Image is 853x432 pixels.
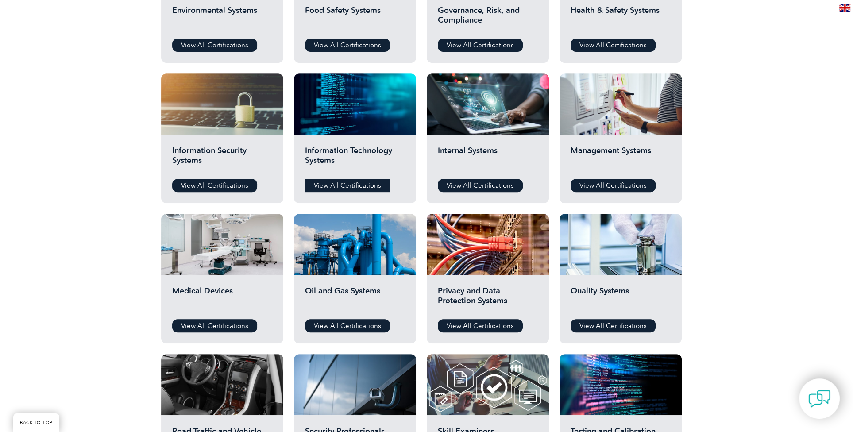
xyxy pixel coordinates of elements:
a: View All Certifications [305,39,390,52]
h2: Health & Safety Systems [571,5,671,32]
h2: Privacy and Data Protection Systems [438,286,538,312]
a: View All Certifications [172,179,257,192]
a: View All Certifications [571,179,656,192]
img: en [839,4,850,12]
a: View All Certifications [438,319,523,332]
h2: Medical Devices [172,286,272,312]
h2: Environmental Systems [172,5,272,32]
a: View All Certifications [172,39,257,52]
a: View All Certifications [172,319,257,332]
a: BACK TO TOP [13,413,59,432]
a: View All Certifications [571,39,656,52]
h2: Governance, Risk, and Compliance [438,5,538,32]
a: View All Certifications [305,319,390,332]
h2: Oil and Gas Systems [305,286,405,312]
h2: Quality Systems [571,286,671,312]
img: contact-chat.png [808,388,830,410]
h2: Internal Systems [438,146,538,172]
a: View All Certifications [571,319,656,332]
a: View All Certifications [438,179,523,192]
h2: Management Systems [571,146,671,172]
h2: Food Safety Systems [305,5,405,32]
a: View All Certifications [305,179,390,192]
h2: Information Security Systems [172,146,272,172]
a: View All Certifications [438,39,523,52]
h2: Information Technology Systems [305,146,405,172]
